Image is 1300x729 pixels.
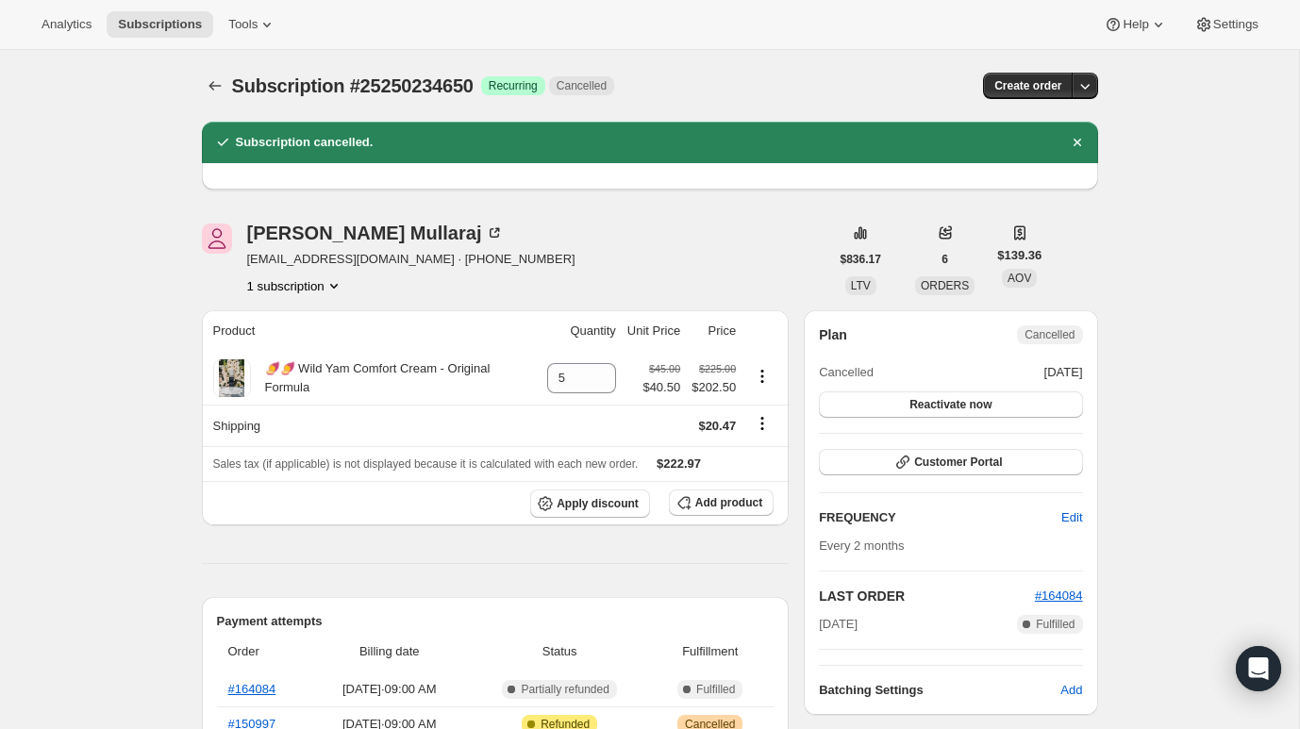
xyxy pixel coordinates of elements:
[686,310,742,352] th: Price
[851,279,871,292] span: LTV
[107,11,213,38] button: Subscriptions
[642,378,680,397] span: $40.50
[1060,681,1082,700] span: Add
[696,682,735,697] span: Fulfilled
[318,680,461,699] span: [DATE] · 09:00 AM
[236,133,374,152] h2: Subscription cancelled.
[1183,11,1270,38] button: Settings
[318,642,461,661] span: Billing date
[819,449,1082,475] button: Customer Portal
[489,78,538,93] span: Recurring
[658,642,762,661] span: Fulfillment
[819,363,874,382] span: Cancelled
[473,642,647,661] span: Status
[819,538,904,553] span: Every 2 months
[202,73,228,99] button: Subscriptions
[202,224,232,254] span: Jona Mullaraj
[649,363,680,374] small: $45.00
[1123,17,1148,32] span: Help
[622,310,686,352] th: Unit Price
[997,246,1042,265] span: $139.36
[747,366,777,387] button: Product actions
[1213,17,1258,32] span: Settings
[819,391,1082,418] button: Reactivate now
[1025,327,1075,342] span: Cancelled
[921,279,969,292] span: ORDERS
[994,78,1061,93] span: Create order
[1092,11,1178,38] button: Help
[251,359,536,397] div: 🍠🍠 Wild Yam Comfort Cream - Original Formula
[657,456,701,471] span: $222.97
[819,325,847,344] h2: Plan
[819,508,1061,527] h2: FREQUENCY
[1064,129,1091,156] button: Dismiss notification
[747,413,777,434] button: Shipping actions
[1236,646,1281,691] div: Open Intercom Messenger
[542,310,622,352] th: Quantity
[202,405,542,446] th: Shipping
[217,612,775,631] h2: Payment attempts
[695,495,762,510] span: Add product
[1008,272,1031,285] span: AOV
[247,250,575,269] span: [EMAIL_ADDRESS][DOMAIN_NAME] · [PHONE_NUMBER]
[557,78,607,93] span: Cancelled
[942,252,948,267] span: 6
[228,682,276,696] a: #164084
[1050,503,1093,533] button: Edit
[42,17,92,32] span: Analytics
[819,615,858,634] span: [DATE]
[228,17,258,32] span: Tools
[530,489,650,518] button: Apply discount
[118,17,202,32] span: Subscriptions
[247,224,505,242] div: [PERSON_NAME] Mullaraj
[217,631,312,672] th: Order
[213,457,639,471] span: Sales tax (if applicable) is not displayed because it is calculated with each new order.
[819,681,1060,700] h6: Batching Settings
[829,246,892,273] button: $836.17
[1049,675,1093,705] button: Add
[1044,363,1083,382] span: [DATE]
[1035,587,1083,605] button: #164084
[983,73,1073,99] button: Create order
[1035,588,1083,603] a: #164084
[557,496,639,511] span: Apply discount
[909,397,992,412] span: Reactivate now
[692,378,736,397] span: $202.50
[1061,508,1082,527] span: Edit
[232,75,474,96] span: Subscription #25250234650
[914,455,1002,470] span: Customer Portal
[1036,617,1075,632] span: Fulfilled
[30,11,103,38] button: Analytics
[521,682,608,697] span: Partially refunded
[841,252,881,267] span: $836.17
[698,419,736,433] span: $20.47
[930,246,959,273] button: 6
[217,11,288,38] button: Tools
[202,310,542,352] th: Product
[247,276,343,295] button: Product actions
[669,489,774,516] button: Add product
[699,363,736,374] small: $225.00
[819,587,1035,605] h2: LAST ORDER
